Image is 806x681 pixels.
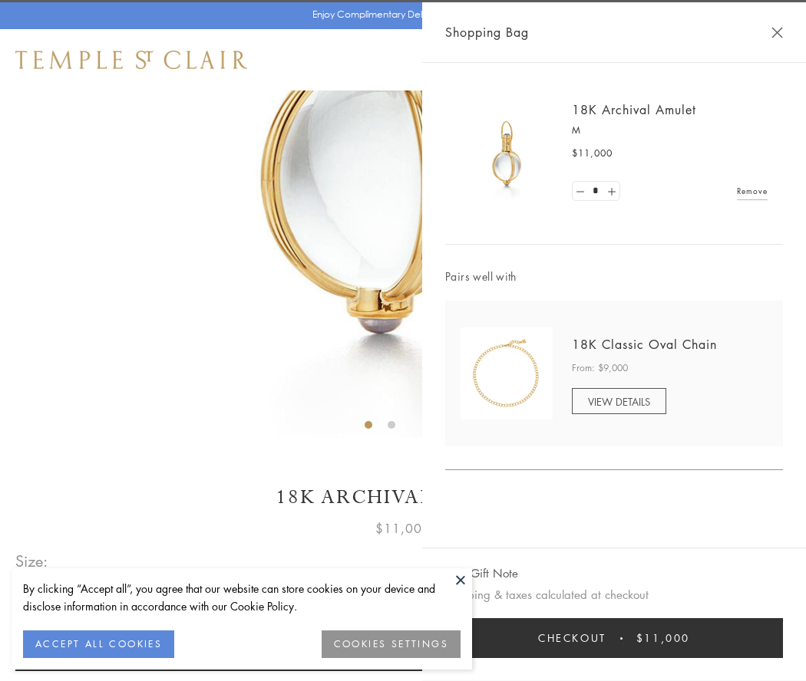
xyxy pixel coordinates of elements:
[23,580,461,615] div: By clicking “Accept all”, you agree that our website can store cookies on your device and disclos...
[23,630,174,658] button: ACCEPT ALL COOKIES
[461,107,553,199] img: 18K Archival Amulet
[771,27,783,38] button: Close Shopping Bag
[375,518,431,538] span: $11,000
[572,388,666,414] a: VIEW DETAILS
[445,585,783,604] p: Shipping & taxes calculated at checkout
[445,564,518,583] button: Add Gift Note
[445,268,783,285] span: Pairs well with
[445,22,529,42] span: Shopping Bag
[603,182,619,201] a: Set quantity to 2
[15,51,247,69] img: Temple St. Clair
[572,101,696,118] a: 18K Archival Amulet
[737,183,768,199] a: Remove
[445,618,783,658] button: Checkout $11,000
[312,7,487,22] p: Enjoy Complimentary Delivery & Returns
[573,182,588,201] a: Set quantity to 0
[461,327,553,419] img: N88865-OV18
[636,630,690,646] span: $11,000
[15,484,791,511] h1: 18K Archival Amulet
[572,146,613,161] span: $11,000
[15,548,49,574] span: Size:
[572,336,717,353] a: 18K Classic Oval Chain
[572,123,768,138] p: M
[322,630,461,658] button: COOKIES SETTINGS
[538,630,606,646] span: Checkout
[572,360,628,376] span: From: $9,000
[588,394,650,409] span: VIEW DETAILS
